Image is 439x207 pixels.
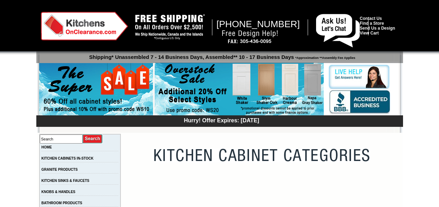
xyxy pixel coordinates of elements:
[360,26,395,31] a: Send Us a Design
[360,31,379,36] a: View Cart
[42,168,78,171] a: GRANITE PRODUCTS
[42,190,75,194] a: KNOBS & HANDLES
[294,54,356,60] span: *Approximation **Assembly Fee Applies
[42,145,52,149] a: HOME
[217,19,300,29] span: [PHONE_NUMBER]
[360,16,382,21] a: Contact Us
[42,156,94,160] a: KITCHEN CABINETS IN-STOCK
[360,21,384,26] a: Find a Store
[42,201,82,205] a: BATHROOM PRODUCTS
[42,179,89,183] a: KITCHEN SINKS & FAUCETS
[41,12,128,40] img: Kitchens on Clearance Logo
[83,134,103,144] input: Submit
[40,51,403,60] p: Shipping* Unassembled 7 - 14 Business Days, Assembled** 10 - 17 Business Days
[40,116,403,124] div: Hurry! Offer Expires: [DATE]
